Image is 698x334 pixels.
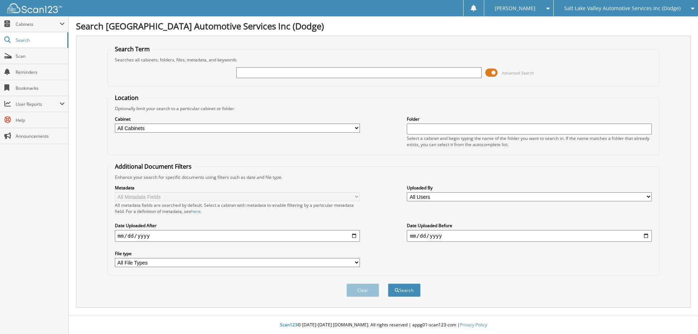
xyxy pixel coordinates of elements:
[76,20,691,32] h1: Search [GEOGRAPHIC_DATA] Automotive Services Inc (Dodge)
[407,135,652,148] div: Select a cabinet and begin typing the name of the folder you want to search in. If the name match...
[460,322,487,328] a: Privacy Policy
[502,70,534,76] span: Advanced Search
[111,174,656,180] div: Enhance your search for specific documents using filters such as date and file type.
[115,250,360,257] label: File type
[115,230,360,242] input: start
[111,45,153,53] legend: Search Term
[16,85,65,91] span: Bookmarks
[16,37,64,43] span: Search
[16,69,65,75] span: Reminders
[16,101,60,107] span: User Reports
[407,116,652,122] label: Folder
[69,316,698,334] div: © [DATE]-[DATE] [DOMAIN_NAME]. All rights reserved | appg01-scan123-com |
[115,116,360,122] label: Cabinet
[16,117,65,123] span: Help
[111,57,656,63] div: Searches all cabinets, folders, files, metadata, and keywords
[280,322,297,328] span: Scan123
[191,208,201,214] a: here
[407,185,652,191] label: Uploaded By
[115,185,360,191] label: Metadata
[407,222,652,229] label: Date Uploaded Before
[16,21,60,27] span: Cabinets
[115,222,360,229] label: Date Uploaded After
[564,6,681,11] span: Salt Lake Valley Automotive Services Inc (Dodge)
[111,94,142,102] legend: Location
[16,53,65,59] span: Scan
[407,230,652,242] input: end
[7,3,62,13] img: scan123-logo-white.svg
[388,283,421,297] button: Search
[115,202,360,214] div: All metadata fields are searched by default. Select a cabinet with metadata to enable filtering b...
[111,105,656,112] div: Optionally limit your search to a particular cabinet or folder
[495,6,535,11] span: [PERSON_NAME]
[346,283,379,297] button: Clear
[111,162,195,170] legend: Additional Document Filters
[16,133,65,139] span: Announcements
